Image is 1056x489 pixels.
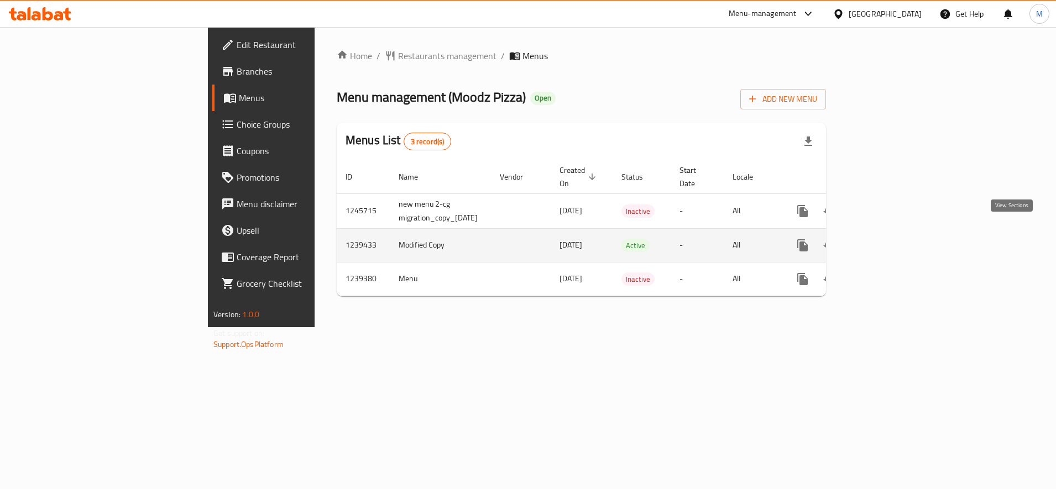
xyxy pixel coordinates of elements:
span: 3 record(s) [404,136,451,147]
a: Coverage Report [212,244,384,270]
button: more [790,232,816,259]
nav: breadcrumb [337,49,826,62]
span: Coverage Report [237,250,375,264]
a: Promotions [212,164,384,191]
span: Menus [239,91,375,104]
span: [DATE] [560,203,582,218]
span: Status [621,170,657,183]
h2: Menus List [346,132,451,150]
span: Grocery Checklist [237,277,375,290]
a: Menu disclaimer [212,191,384,217]
td: Modified Copy [390,228,491,262]
span: [DATE] [560,238,582,252]
th: Actions [781,160,905,194]
span: 1.0.0 [242,307,259,322]
span: Active [621,239,650,252]
a: Branches [212,58,384,85]
span: Edit Restaurant [237,38,375,51]
span: Name [399,170,432,183]
span: Version: [213,307,241,322]
span: Inactive [621,273,655,286]
a: Support.OpsPlatform [213,337,284,351]
div: [GEOGRAPHIC_DATA] [849,8,922,20]
div: Export file [795,128,822,155]
td: new menu 2-cg migration_copy_[DATE] [390,193,491,228]
a: Choice Groups [212,111,384,138]
span: Created On [560,164,599,190]
span: Start Date [679,164,710,190]
td: - [671,193,724,228]
span: Upsell [237,224,375,237]
a: Menus [212,85,384,111]
td: All [724,193,781,228]
span: Menu disclaimer [237,197,375,211]
span: Add New Menu [749,92,817,106]
button: Change Status [816,198,843,224]
div: Total records count [404,133,452,150]
a: Coupons [212,138,384,164]
span: [DATE] [560,271,582,286]
li: / [501,49,505,62]
button: Add New Menu [740,89,826,109]
button: more [790,266,816,292]
td: - [671,228,724,262]
a: Upsell [212,217,384,244]
span: M [1036,8,1043,20]
button: more [790,198,816,224]
span: Locale [733,170,767,183]
td: - [671,262,724,296]
a: Restaurants management [385,49,496,62]
table: enhanced table [337,160,905,296]
span: ID [346,170,367,183]
span: Branches [237,65,375,78]
span: Inactive [621,205,655,218]
span: Promotions [237,171,375,184]
td: All [724,228,781,262]
a: Grocery Checklist [212,270,384,297]
span: Choice Groups [237,118,375,131]
span: Open [530,93,556,103]
div: Menu-management [729,7,797,20]
span: Menus [522,49,548,62]
span: Restaurants management [398,49,496,62]
span: Menu management ( Moodz Pizza ) [337,85,526,109]
span: Coupons [237,144,375,157]
button: Change Status [816,232,843,259]
div: Open [530,92,556,105]
a: Edit Restaurant [212,31,384,58]
td: Menu [390,262,491,296]
td: All [724,262,781,296]
span: Vendor [500,170,537,183]
button: Change Status [816,266,843,292]
span: Get support on: [213,326,264,340]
